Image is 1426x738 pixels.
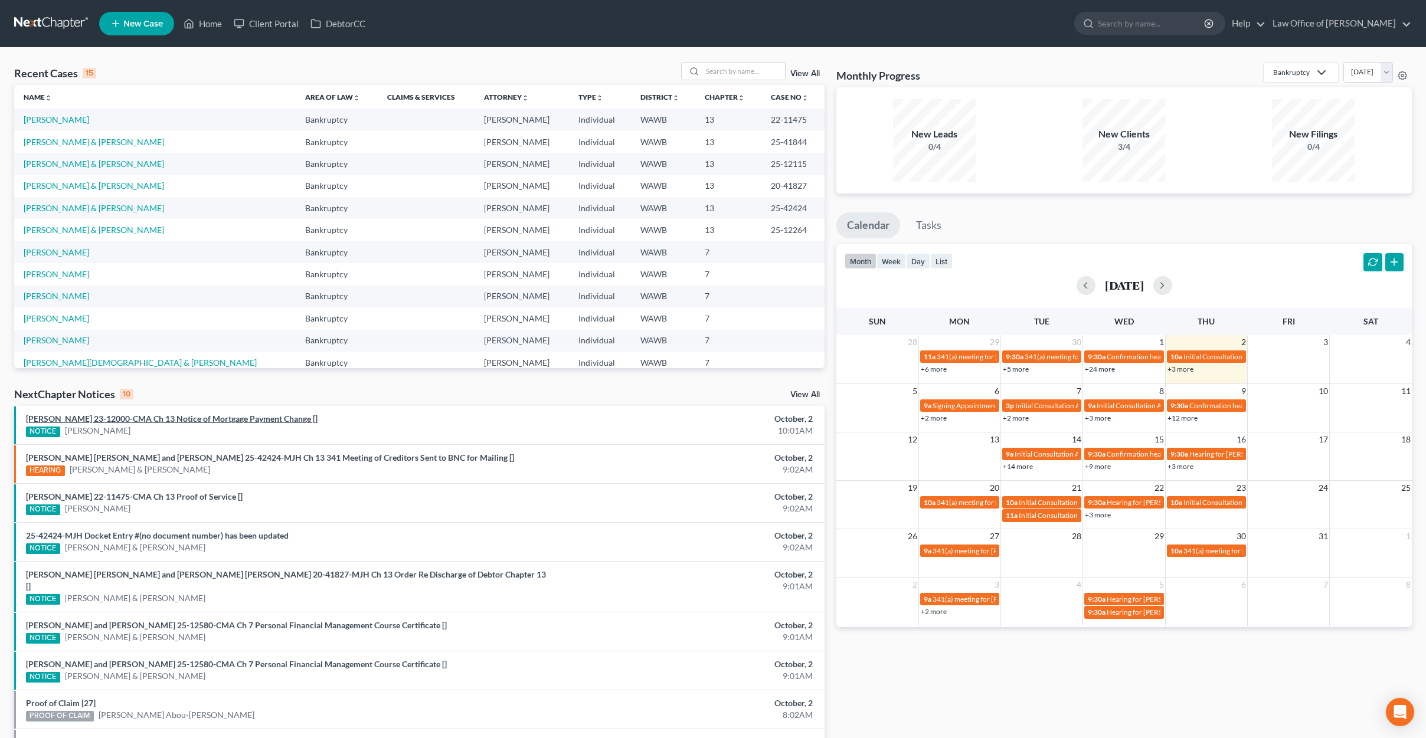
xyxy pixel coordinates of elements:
a: Law Office of [PERSON_NAME] [1267,13,1411,34]
span: 341(a) meeting for [PERSON_NAME] & [PERSON_NAME] [1183,546,1360,555]
div: Open Intercom Messenger [1386,698,1414,726]
span: 14 [1071,432,1082,447]
span: Initial Consultation Appointment [1015,450,1116,458]
span: Mon [949,316,970,326]
td: [PERSON_NAME] [475,307,569,329]
span: 4 [1405,335,1412,349]
span: 25 [1400,481,1412,495]
div: October, 2 [558,569,813,580]
div: 9:02AM [558,464,813,475]
a: +2 more [921,607,947,616]
span: Signing Appointment [933,401,997,410]
button: month [845,253,876,269]
td: Individual [569,286,631,307]
td: 7 [695,307,761,329]
a: [PERSON_NAME] and [PERSON_NAME] 25-12580-CMA Ch 7 Personal Financial Management Course Certificat... [26,659,447,669]
span: 11a [1006,511,1018,520]
span: 10 [1317,384,1329,398]
span: 12 [907,432,918,447]
span: 9:30a [1088,352,1106,361]
a: Proof of Claim [27] [26,698,96,708]
a: [PERSON_NAME] & [PERSON_NAME] [24,225,164,235]
a: 25-42424-MJH Docket Entry #(no document number) has been updated [26,530,289,540]
span: 26 [907,529,918,543]
a: +9 more [1085,462,1111,471]
span: 28 [907,335,918,349]
td: 25-12264 [761,219,825,241]
span: 27 [989,529,1000,543]
div: 3/4 [1082,141,1165,153]
td: WAWB [631,330,695,352]
div: 8:02AM [558,709,813,721]
a: +2 more [1003,414,1029,422]
td: Bankruptcy [296,286,378,307]
td: 13 [695,175,761,197]
span: 6 [993,384,1000,398]
span: Initial Consultation Appointment [1183,352,1285,361]
div: NOTICE [26,594,60,605]
h3: Monthly Progress [836,68,920,83]
span: Sat [1363,316,1378,326]
div: 0/4 [1272,141,1355,153]
div: 9:01AM [558,670,813,682]
div: October, 2 [558,452,813,464]
i: unfold_more [522,94,529,101]
a: [PERSON_NAME] & [PERSON_NAME] [70,464,210,475]
span: 11 [1400,384,1412,398]
td: Bankruptcy [296,109,378,130]
td: WAWB [631,109,695,130]
a: [PERSON_NAME] & [PERSON_NAME] [65,592,205,604]
td: 7 [695,330,761,352]
a: +3 more [1167,462,1193,471]
span: Confirmation hearing for [PERSON_NAME] & [PERSON_NAME] [1107,352,1303,361]
td: [PERSON_NAME] [475,197,569,219]
a: DebtorCC [305,13,371,34]
td: [PERSON_NAME] [475,286,569,307]
span: 9:30a [1088,498,1106,507]
span: 9:30a [1088,450,1106,458]
span: 29 [989,335,1000,349]
span: Hearing for [PERSON_NAME] & [PERSON_NAME] [1107,498,1261,507]
div: New Clients [1082,127,1165,141]
div: Bankruptcy [1273,67,1310,77]
span: 7 [1075,384,1082,398]
div: NOTICE [26,672,60,683]
span: Wed [1114,316,1134,326]
td: [PERSON_NAME] [475,241,569,263]
a: [PERSON_NAME] Abou-[PERSON_NAME] [99,709,254,721]
td: Individual [569,219,631,241]
span: 24 [1317,481,1329,495]
a: [PERSON_NAME][DEMOGRAPHIC_DATA] & [PERSON_NAME] [24,357,257,368]
div: 10 [120,389,133,399]
td: 13 [695,109,761,130]
a: Home [178,13,228,34]
a: [PERSON_NAME] 23-12000-CMA Ch 13 Notice of Mortgage Payment Change [] [26,414,318,424]
span: 31 [1317,529,1329,543]
div: Recent Cases [14,66,96,80]
i: unfold_more [353,94,360,101]
button: list [930,253,953,269]
span: 341(a) meeting for [PERSON_NAME] [933,546,1046,555]
td: 7 [695,286,761,307]
a: [PERSON_NAME] & [PERSON_NAME] [65,542,205,553]
span: 2 [1240,335,1247,349]
span: 6 [1240,578,1247,592]
a: +12 more [1167,414,1198,422]
span: 4 [1075,578,1082,592]
a: +14 more [1003,462,1033,471]
div: October, 2 [558,491,813,503]
span: 9 [1240,384,1247,398]
span: Initial Consultation Appointment [1015,401,1117,410]
a: [PERSON_NAME] [24,313,89,323]
td: [PERSON_NAME] [475,352,569,373]
td: Individual [569,352,631,373]
div: 0/4 [893,141,976,153]
div: NOTICE [26,633,60,644]
div: NextChapter Notices [14,387,133,401]
td: Individual [569,307,631,329]
span: Confirmation hearing for [PERSON_NAME] & [PERSON_NAME] [1189,401,1386,410]
span: 9a [924,595,931,603]
td: Individual [569,153,631,175]
a: Help [1226,13,1265,34]
span: 23 [1235,481,1247,495]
